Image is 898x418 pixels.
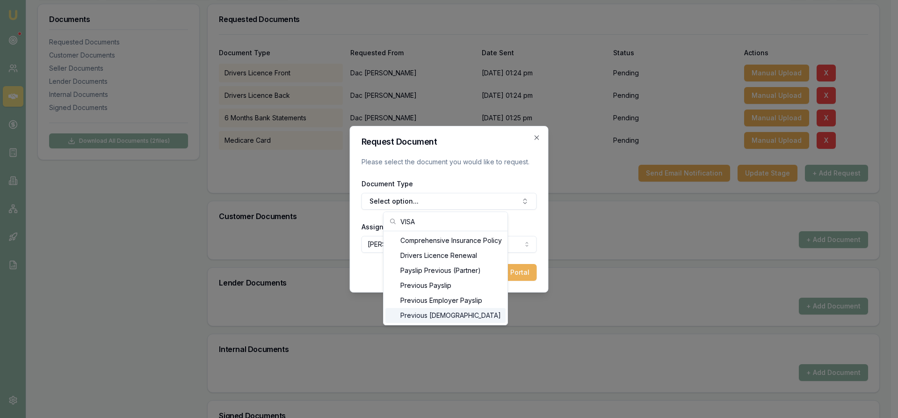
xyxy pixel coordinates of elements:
h2: Request Document [362,138,537,146]
div: Comprehensive Insurance Policy [385,233,506,248]
button: Select option... [362,193,537,210]
input: Search... [400,212,502,231]
div: Drivers Licence Renewal [385,248,506,263]
div: Previous Employer Payslip [385,293,506,308]
label: Document Type [362,180,413,188]
div: Previous [DEMOGRAPHIC_DATA] [385,308,506,323]
div: Payslip Previous (Partner) [385,263,506,278]
label: Assigned Client [362,223,413,231]
div: Previous Payslip [385,278,506,293]
div: Search... [384,231,507,325]
div: Previous Loan Statements [385,323,506,338]
p: Please select the document you would like to request. [362,157,537,167]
